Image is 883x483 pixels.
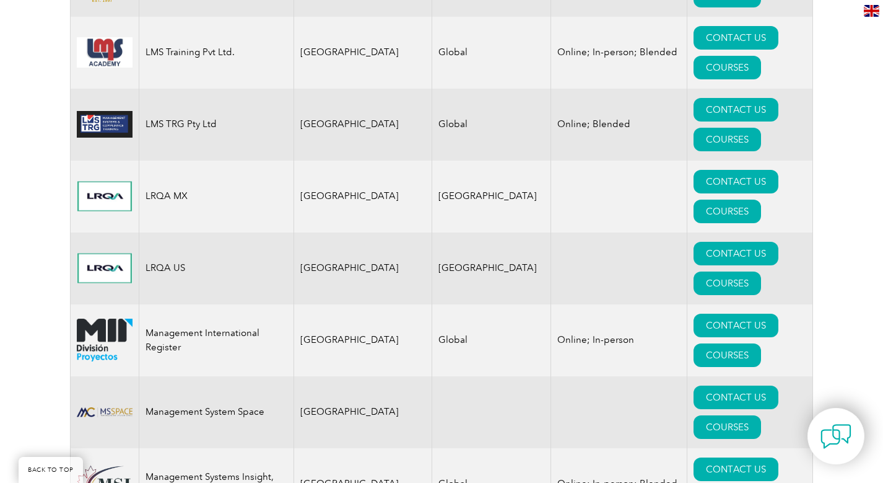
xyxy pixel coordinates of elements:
td: Online; In-person; Blended [550,17,687,89]
td: Global [432,89,550,161]
td: LMS TRG Pty Ltd [139,89,294,161]
a: COURSES [694,56,761,79]
td: Online; In-person [550,304,687,376]
img: 092a24ac-d9bc-ea11-a814-000d3a79823d-logo.png [77,319,133,361]
td: [GEOGRAPHIC_DATA] [294,17,432,89]
td: Management System Space [139,376,294,448]
td: [GEOGRAPHIC_DATA] [294,304,432,376]
a: CONTACT US [694,242,778,265]
td: [GEOGRAPHIC_DATA] [432,233,550,304]
img: 70fbe71e-5149-ea11-a812-000d3a7940d5-logo.jpg [77,181,133,211]
a: COURSES [694,272,761,295]
td: [GEOGRAPHIC_DATA] [294,233,432,304]
td: Global [432,17,550,89]
td: [GEOGRAPHIC_DATA] [294,161,432,233]
a: CONTACT US [694,26,778,50]
a: BACK TO TOP [19,457,83,483]
a: COURSES [694,415,761,439]
a: CONTACT US [694,458,778,481]
img: 3c1bd982-510d-ef11-9f89-000d3a6b69ab-logo.png [77,407,133,417]
img: en [864,5,879,17]
td: [GEOGRAPHIC_DATA] [432,161,550,233]
td: LMS Training Pvt Ltd. [139,17,294,89]
img: 92573bc8-4c6f-eb11-a812-002248153038-logo.jpg [77,37,133,68]
td: [GEOGRAPHIC_DATA] [294,89,432,161]
a: CONTACT US [694,98,778,122]
a: COURSES [694,128,761,151]
td: Global [432,304,550,376]
a: CONTACT US [694,386,778,409]
a: COURSES [694,343,761,367]
img: contact-chat.png [820,421,851,452]
img: c485e4a1-833a-eb11-a813-0022481469da-logo.jpg [77,111,133,138]
img: 55ff55a1-5049-ea11-a812-000d3a7940d5-logo.jpg [77,253,133,283]
td: Online; Blended [550,89,687,161]
td: Management International Register [139,304,294,376]
td: LRQA US [139,233,294,304]
a: COURSES [694,200,761,223]
td: LRQA MX [139,161,294,233]
td: [GEOGRAPHIC_DATA] [294,376,432,448]
a: CONTACT US [694,170,778,193]
a: CONTACT US [694,314,778,337]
